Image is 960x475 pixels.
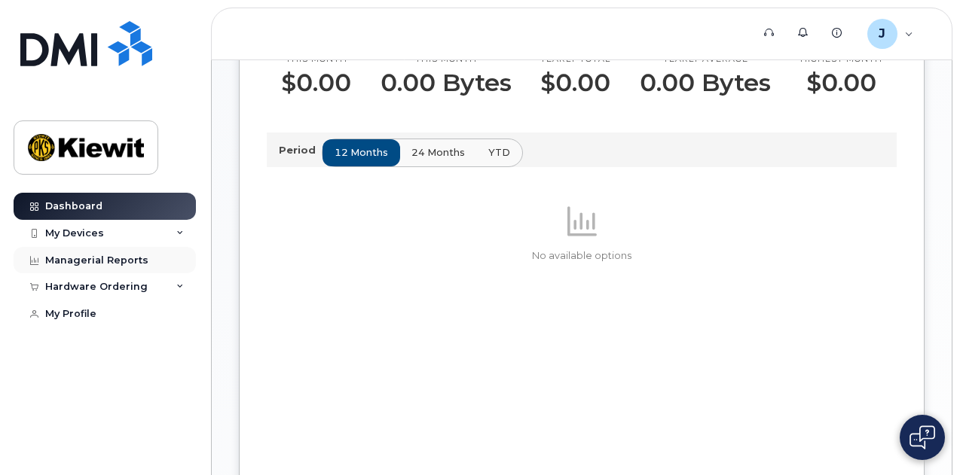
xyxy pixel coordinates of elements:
[910,425,935,449] img: Open chat
[488,145,510,160] span: YTD
[540,69,610,96] p: $0.00
[381,69,512,96] p: 0.00 Bytes
[857,19,924,49] div: Jarrod.Stewart
[800,69,882,96] p: $0.00
[279,143,322,157] p: Period
[281,69,351,96] p: $0.00
[640,69,771,96] p: 0.00 Bytes
[267,249,897,263] p: No available options
[411,145,465,160] span: 24 months
[879,25,885,43] span: J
